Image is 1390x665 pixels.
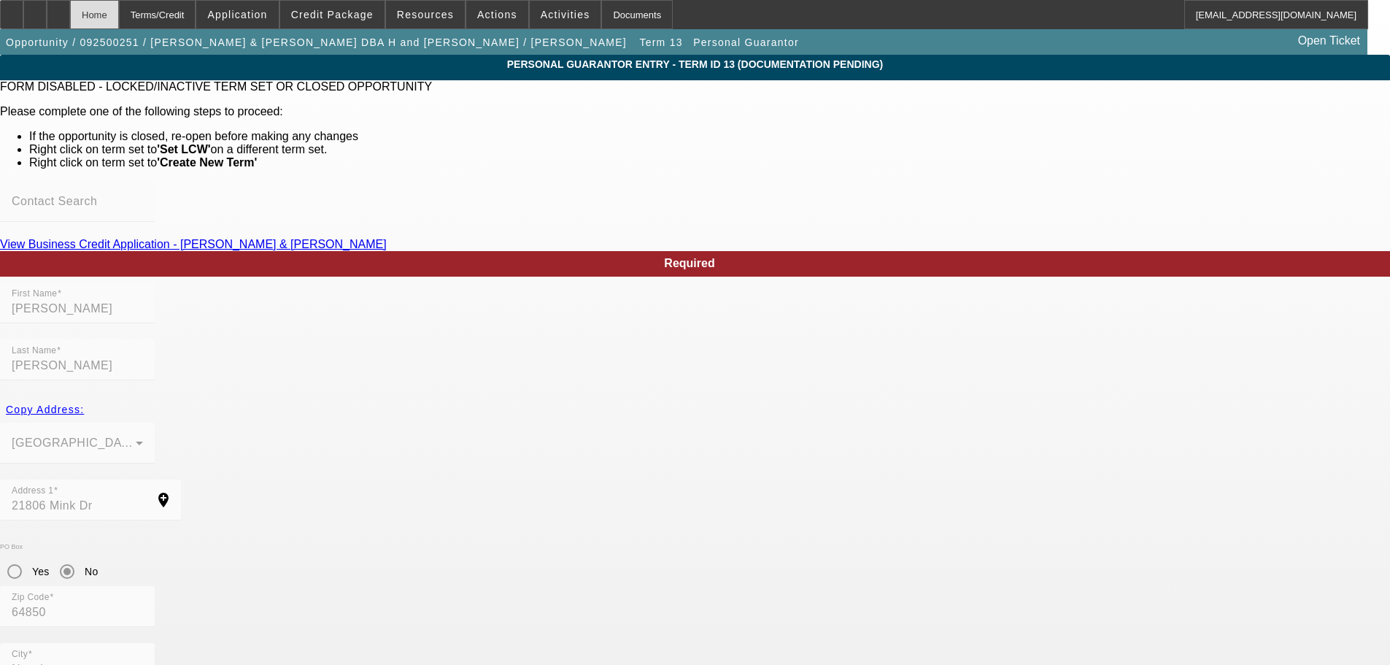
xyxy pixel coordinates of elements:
[690,29,803,55] button: Personal Guarantor
[29,143,1390,156] li: Right click on term set to on a different term set.
[280,1,385,28] button: Credit Package
[12,289,57,299] mat-label: First Name
[530,1,601,28] button: Activities
[466,1,528,28] button: Actions
[29,156,1390,169] li: Right click on term set to
[639,36,682,48] span: Term 13
[157,143,210,155] b: 'Set LCW'
[157,156,257,169] b: 'Create New Term'
[12,650,28,659] mat-label: City
[386,1,465,28] button: Resources
[196,1,278,28] button: Application
[11,58,1379,70] span: Personal Guarantor Entry - Term ID 13 (Documentation Pending)
[6,36,627,48] span: Opportunity / 092500251 / [PERSON_NAME] & [PERSON_NAME] DBA H and [PERSON_NAME] / [PERSON_NAME]
[477,9,517,20] span: Actions
[664,257,714,269] span: Required
[1292,28,1366,53] a: Open Ticket
[397,9,454,20] span: Resources
[693,36,799,48] span: Personal Guarantor
[541,9,590,20] span: Activities
[12,486,53,496] mat-label: Address 1
[12,593,50,602] mat-label: Zip Code
[146,491,181,509] mat-icon: add_location
[12,195,97,207] mat-label: Contact Search
[207,9,267,20] span: Application
[636,29,686,55] button: Term 13
[291,9,374,20] span: Credit Package
[12,346,56,355] mat-label: Last Name
[29,130,1390,143] li: If the opportunity is closed, re-open before making any changes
